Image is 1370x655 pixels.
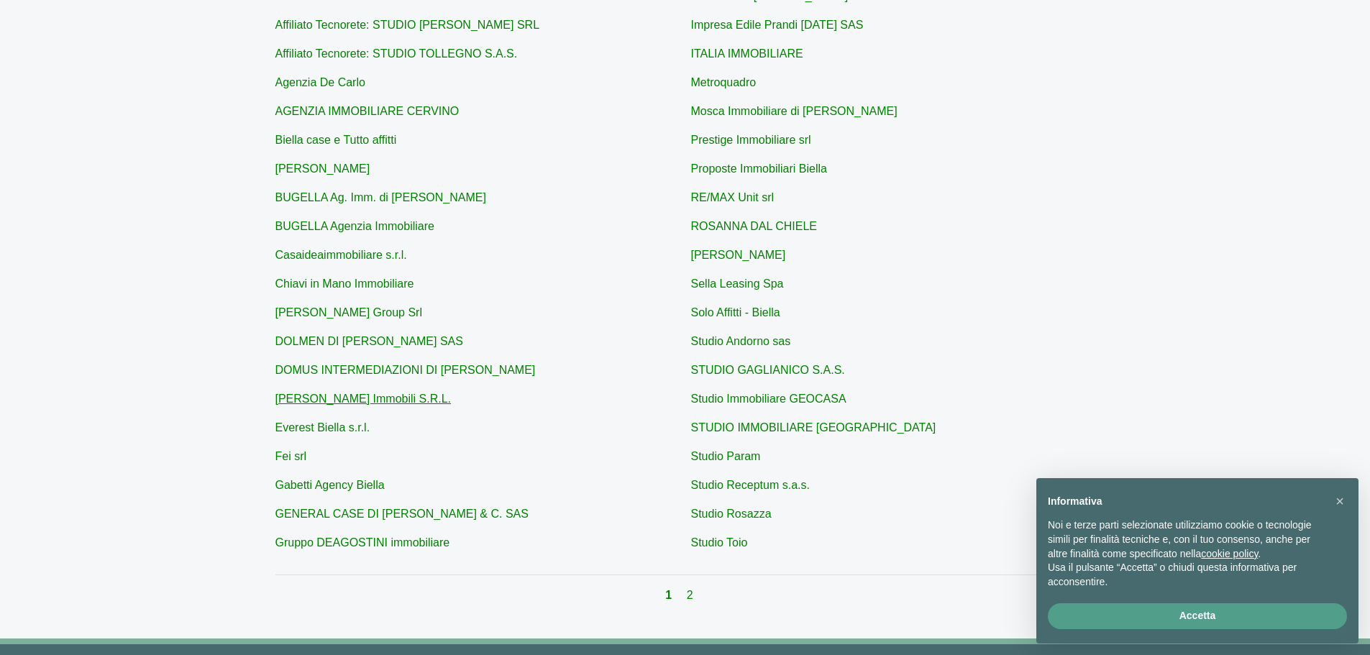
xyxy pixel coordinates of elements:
[691,76,757,88] a: Metroquadro
[691,450,761,462] a: Studio Param
[1048,495,1324,508] h2: Informativa
[691,335,791,347] a: Studio Andorno sas
[275,105,460,117] a: AGENZIA IMMOBILIARE CERVINO
[1048,561,1324,589] p: Usa il pulsante “Accetta” o chiudi questa informativa per acconsentire.
[687,589,693,601] a: 2
[691,220,817,232] a: ROSANNA DAL CHIELE
[275,508,529,520] a: GENERAL CASE DI [PERSON_NAME] & C. SAS
[275,364,536,376] a: DOMUS INTERMEDIAZIONI DI [PERSON_NAME]
[1201,548,1258,559] a: cookie policy - il link si apre in una nuova scheda
[691,479,810,491] a: Studio Receptum s.a.s.
[691,536,748,549] a: Studio Toio
[691,134,811,146] a: Prestige Immobiliare srl
[691,47,803,60] a: ITALIA IMMOBILIARE
[275,335,463,347] a: DOLMEN DI [PERSON_NAME] SAS
[665,589,675,601] a: 1
[691,278,784,290] a: Sella Leasing Spa
[691,191,775,203] a: RE/MAX Unit srl
[275,191,486,203] a: BUGELLA Ag. Imm. di [PERSON_NAME]
[275,450,307,462] a: Fei srl
[691,162,827,175] a: Proposte Immobiliari Biella
[275,306,423,319] a: [PERSON_NAME] Group Srl
[691,364,845,376] a: STUDIO GAGLIANICO S.A.S.
[691,249,786,261] a: [PERSON_NAME]
[1048,603,1347,629] button: Accetta
[275,76,365,88] a: Agenzia De Carlo
[691,306,780,319] a: Solo Affitti - Biella
[1335,493,1344,509] span: ×
[691,19,864,31] a: Impresa Edile Prandi [DATE] SAS
[275,47,518,60] a: Affiliato Tecnorete: STUDIO TOLLEGNO S.A.S.
[275,19,540,31] a: Affiliato Tecnorete: STUDIO [PERSON_NAME] SRL
[275,134,397,146] a: Biella case e Tutto affitti
[691,393,846,405] a: Studio Immobiliare GEOCASA
[1328,490,1351,513] button: Chiudi questa informativa
[275,278,414,290] a: Chiavi in Mano Immobiliare
[691,508,772,520] a: Studio Rosazza
[275,393,452,405] a: [PERSON_NAME] Immobili S.R.L.
[275,249,407,261] a: Casaideaimmobiliare s.r.l.
[1048,518,1324,561] p: Noi e terze parti selezionate utilizziamo cookie o tecnologie simili per finalità tecniche e, con...
[691,421,936,434] a: STUDIO IMMOBILIARE [GEOGRAPHIC_DATA]
[275,220,434,232] a: BUGELLA Agenzia Immobiliare
[275,536,450,549] a: Gruppo DEAGOSTINI immobiliare
[275,421,370,434] a: Everest Biella s.r.l.
[275,162,370,175] a: [PERSON_NAME]
[691,105,898,117] a: Mosca Immobiliare di [PERSON_NAME]
[275,479,385,491] a: Gabetti Agency Biella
